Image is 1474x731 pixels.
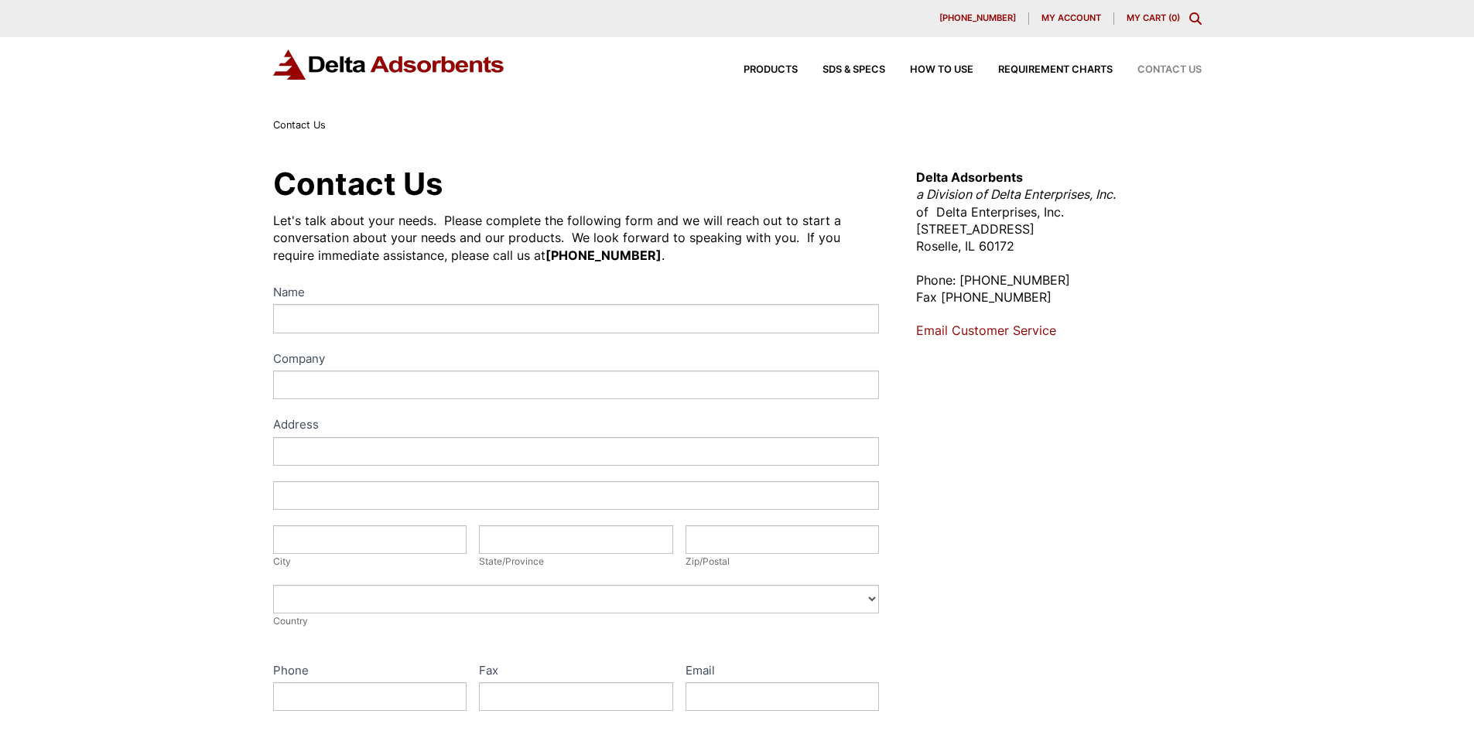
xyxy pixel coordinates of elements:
span: Products [744,65,798,75]
div: Zip/Postal [686,554,880,569]
h1: Contact Us [273,169,880,200]
a: How to Use [885,65,973,75]
a: SDS & SPECS [798,65,885,75]
a: My Cart (0) [1127,12,1180,23]
label: Company [273,349,880,371]
div: Address [273,415,880,437]
a: My account [1029,12,1114,25]
div: Let's talk about your needs. Please complete the following form and we will reach out to start a ... [273,212,880,264]
a: Contact Us [1113,65,1202,75]
span: Requirement Charts [998,65,1113,75]
strong: [PHONE_NUMBER] [545,248,662,263]
span: How to Use [910,65,973,75]
span: Contact Us [273,119,326,131]
p: of Delta Enterprises, Inc. [STREET_ADDRESS] Roselle, IL 60172 [916,169,1201,255]
span: [PHONE_NUMBER] [939,14,1016,22]
span: SDS & SPECS [822,65,885,75]
span: 0 [1171,12,1177,23]
a: [PHONE_NUMBER] [927,12,1029,25]
a: Requirement Charts [973,65,1113,75]
label: Phone [273,661,467,683]
div: City [273,554,467,569]
span: Contact Us [1137,65,1202,75]
span: My account [1041,14,1101,22]
a: Email Customer Service [916,323,1056,338]
img: Delta Adsorbents [273,50,505,80]
label: Name [273,282,880,305]
div: State/Province [479,554,673,569]
strong: Delta Adsorbents [916,169,1023,185]
a: Products [719,65,798,75]
p: Phone: [PHONE_NUMBER] Fax [PHONE_NUMBER] [916,272,1201,306]
label: Email [686,661,880,683]
em: a Division of Delta Enterprises, Inc. [916,186,1116,202]
div: Toggle Modal Content [1189,12,1202,25]
label: Fax [479,661,673,683]
div: Country [273,613,880,629]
